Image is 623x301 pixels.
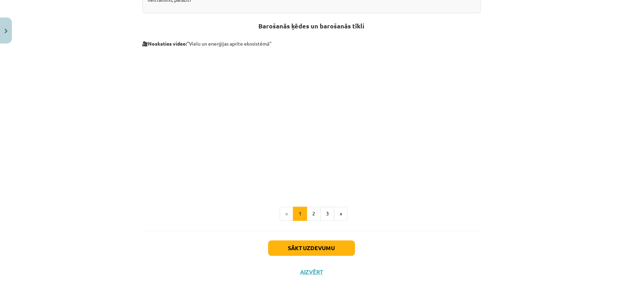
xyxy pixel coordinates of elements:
button: » [334,207,348,221]
strong: Barošanās ķēdes un barošanās tīkli [259,22,365,30]
button: Aizvērt [298,269,325,276]
button: Sākt uzdevumu [268,241,355,256]
button: 3 [320,207,334,221]
nav: Page navigation example [142,207,481,221]
p: 🎥 ''Vielu un enerģijas aprite ekosistēmā'' [142,40,481,47]
button: 1 [293,207,307,221]
button: 2 [307,207,321,221]
img: icon-close-lesson-0947bae3869378f0d4975bcd49f059093ad1ed9edebbc8119c70593378902aed.svg [5,29,7,33]
strong: Noskaties video: [148,40,187,47]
